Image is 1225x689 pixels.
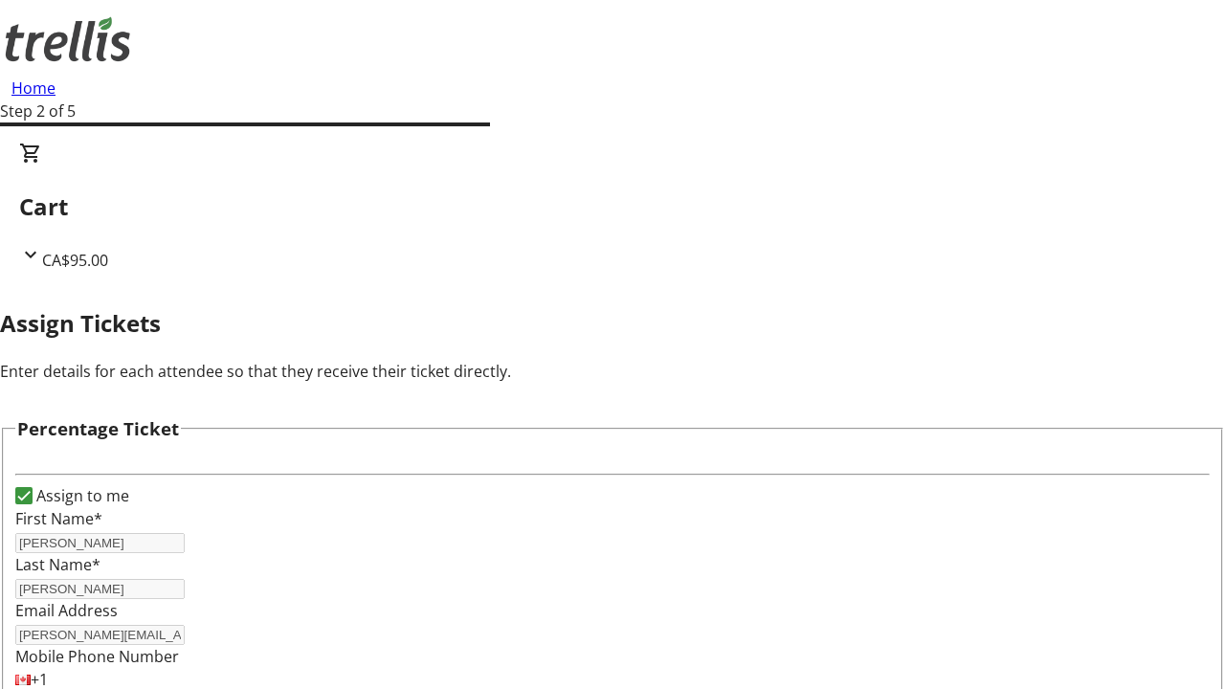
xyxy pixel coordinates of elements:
[15,646,179,667] label: Mobile Phone Number
[15,554,100,575] label: Last Name*
[19,142,1206,272] div: CartCA$95.00
[42,250,108,271] span: CA$95.00
[17,415,179,442] h3: Percentage Ticket
[19,189,1206,224] h2: Cart
[15,508,102,529] label: First Name*
[33,484,129,507] label: Assign to me
[15,600,118,621] label: Email Address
